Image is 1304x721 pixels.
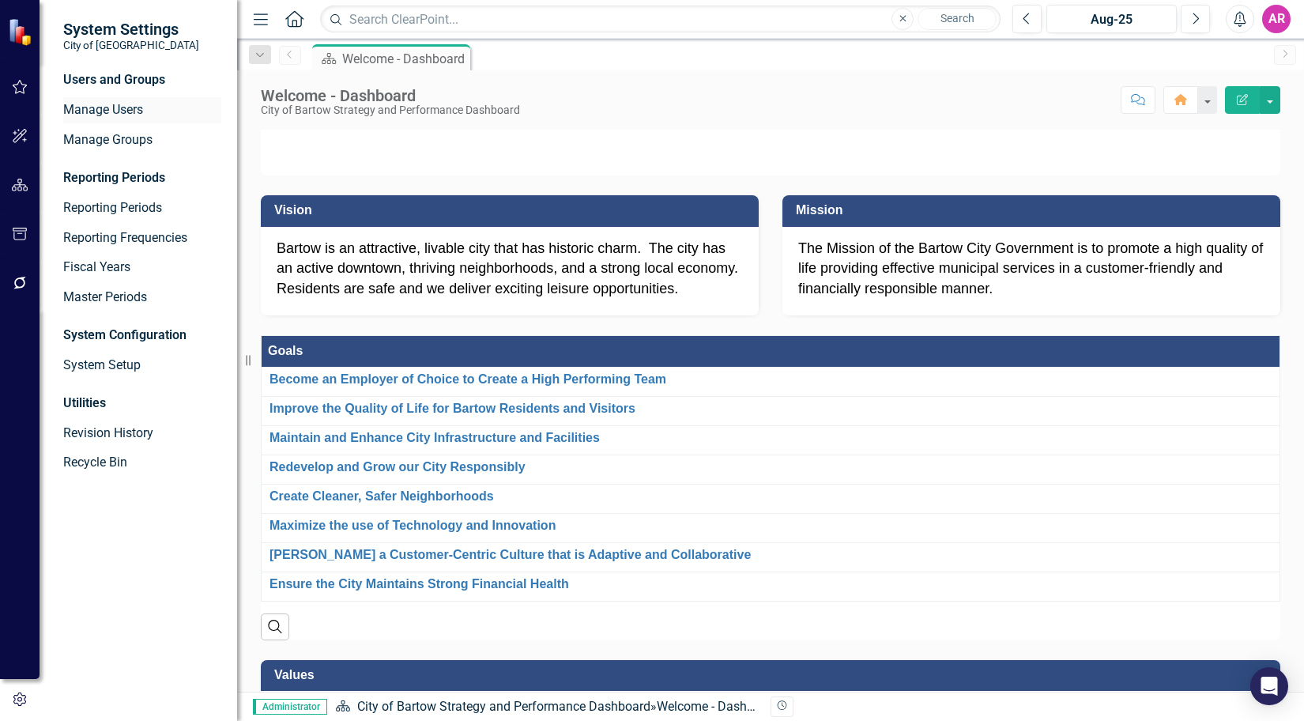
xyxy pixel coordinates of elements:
[63,229,221,247] a: Reporting Frequencies
[63,289,221,307] a: Master Periods
[798,239,1264,300] p: The Mission of the Bartow City Government is to promote a high quality of life providing effectiv...
[796,203,1272,217] h3: Mission
[1250,667,1288,705] div: Open Intercom Messenger
[262,484,1280,513] td: Double-Click to Edit Right Click for Context Menu
[8,18,36,46] img: ClearPoint Strategy
[335,698,759,716] div: »
[261,87,520,104] div: Welcome - Dashboard
[269,402,1272,416] a: Improve the Quality of Life for Bartow Residents and Visitors
[63,394,221,413] div: Utilities
[269,460,1272,474] a: Redevelop and Grow our City Responsibly
[63,425,221,443] a: Revision History
[63,39,199,51] small: City of [GEOGRAPHIC_DATA]
[657,699,779,714] div: Welcome - Dashboard
[918,8,997,30] button: Search
[1046,5,1177,33] button: Aug-25
[63,199,221,217] a: Reporting Periods
[262,542,1280,572] td: Double-Click to Edit Right Click for Context Menu
[63,101,221,119] a: Manage Users
[262,572,1280,601] td: Double-Click to Edit Right Click for Context Menu
[262,367,1280,396] td: Double-Click to Edit Right Click for Context Menu
[269,519,1272,533] a: Maximize the use of Technology and Innovation
[269,372,1272,387] a: Become an Employer of Choice to Create a High Performing Team
[63,327,221,345] div: System Configuration
[63,71,221,89] div: Users and Groups
[63,357,221,375] a: System Setup
[940,12,974,25] span: Search
[269,548,1272,562] a: [PERSON_NAME] a Customer-Centric Culture that is Adaptive and Collaborative
[274,668,1272,682] h3: Values
[342,49,466,69] div: Welcome - Dashboard
[63,131,221,149] a: Manage Groups
[261,104,520,116] div: City of Bartow Strategy and Performance Dashboard
[63,169,221,187] div: Reporting Periods
[63,259,221,277] a: Fiscal Years
[274,203,751,217] h3: Vision
[63,20,199,39] span: System Settings
[357,699,650,714] a: City of Bartow Strategy and Performance Dashboard
[1262,5,1291,33] button: AR
[253,699,327,715] span: Administrator
[269,489,1272,504] a: Create Cleaner, Safer Neighborhoods
[63,454,221,472] a: Recycle Bin
[262,455,1280,484] td: Double-Click to Edit Right Click for Context Menu
[269,577,1272,591] a: Ensure the City Maintains Strong Financial Health
[262,396,1280,425] td: Double-Click to Edit Right Click for Context Menu
[277,239,743,300] p: Bartow is an attractive, livable city that has historic charm. The city has an active downtown, t...
[262,513,1280,542] td: Double-Click to Edit Right Click for Context Menu
[1052,10,1171,29] div: Aug-25
[320,6,1001,33] input: Search ClearPoint...
[262,425,1280,455] td: Double-Click to Edit Right Click for Context Menu
[269,431,1272,445] a: Maintain and Enhance City Infrastructure and Facilities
